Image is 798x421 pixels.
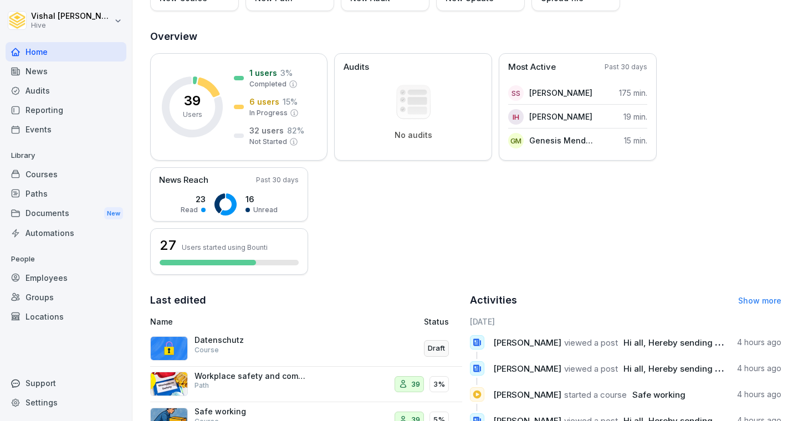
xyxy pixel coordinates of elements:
[508,85,524,101] div: SS
[287,125,304,136] p: 82 %
[6,184,126,203] a: Paths
[280,67,293,79] p: 3 %
[195,371,305,381] p: Workplace safety and compliance
[150,372,188,396] img: twaxla64lrmeoq0ccgctjh1j.png
[6,373,126,393] div: Support
[529,87,592,99] p: [PERSON_NAME]
[470,316,782,327] h6: [DATE]
[6,81,126,100] a: Audits
[395,130,432,140] p: No audits
[632,389,686,400] span: Safe working
[605,62,647,72] p: Past 30 days
[737,337,781,348] p: 4 hours ago
[31,12,112,21] p: Vishal [PERSON_NAME]
[6,287,126,307] a: Groups
[508,109,524,125] div: IH
[181,193,206,205] p: 23
[6,268,126,287] a: Employees
[104,207,123,220] div: New
[150,316,340,327] p: Name
[6,307,126,326] a: Locations
[6,203,126,224] div: Documents
[564,337,618,348] span: viewed a post
[619,87,647,99] p: 175 min.
[411,379,420,390] p: 39
[249,67,277,79] p: 1 users
[6,120,126,139] a: Events
[31,22,112,29] p: Hive
[160,236,176,255] h3: 27
[249,125,284,136] p: 32 users
[6,42,126,61] a: Home
[159,174,208,187] p: News Reach
[6,100,126,120] a: Reporting
[493,363,561,374] span: [PERSON_NAME]
[249,79,287,89] p: Completed
[195,407,305,417] p: Safe working
[249,108,288,118] p: In Progress
[249,137,287,147] p: Not Started
[6,203,126,224] a: DocumentsNew
[493,337,561,348] span: [PERSON_NAME]
[508,133,524,148] div: GM
[181,205,198,215] p: Read
[150,336,188,361] img: gp1n7epbxsf9lzaihqn479zn.png
[623,111,647,122] p: 19 min.
[493,389,561,400] span: [PERSON_NAME]
[6,61,126,81] a: News
[738,296,781,305] a: Show more
[245,193,278,205] p: 16
[424,316,449,327] p: Status
[6,165,126,184] a: Courses
[344,61,369,74] p: Audits
[184,94,201,107] p: 39
[6,393,126,412] a: Settings
[150,331,462,367] a: DatenschutzCourseDraft
[737,389,781,400] p: 4 hours ago
[6,223,126,243] a: Automations
[737,363,781,374] p: 4 hours ago
[529,135,593,146] p: Genesis Mendoza
[508,61,556,74] p: Most Active
[195,381,209,391] p: Path
[564,389,627,400] span: started a course
[150,367,462,403] a: Workplace safety and compliancePath393%
[283,96,298,107] p: 15 %
[529,111,592,122] p: [PERSON_NAME]
[249,96,279,107] p: 6 users
[256,175,299,185] p: Past 30 days
[6,250,126,268] p: People
[470,292,517,308] h2: Activities
[6,147,126,165] p: Library
[564,363,618,374] span: viewed a post
[195,345,219,355] p: Course
[182,243,268,251] p: Users started using Bounti
[150,292,462,308] h2: Last edited
[253,205,278,215] p: Unread
[428,343,445,354] p: Draft
[433,379,445,390] p: 3%
[183,110,202,120] p: Users
[624,135,647,146] p: 15 min.
[195,335,305,345] p: Datenschutz
[150,29,781,44] h2: Overview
